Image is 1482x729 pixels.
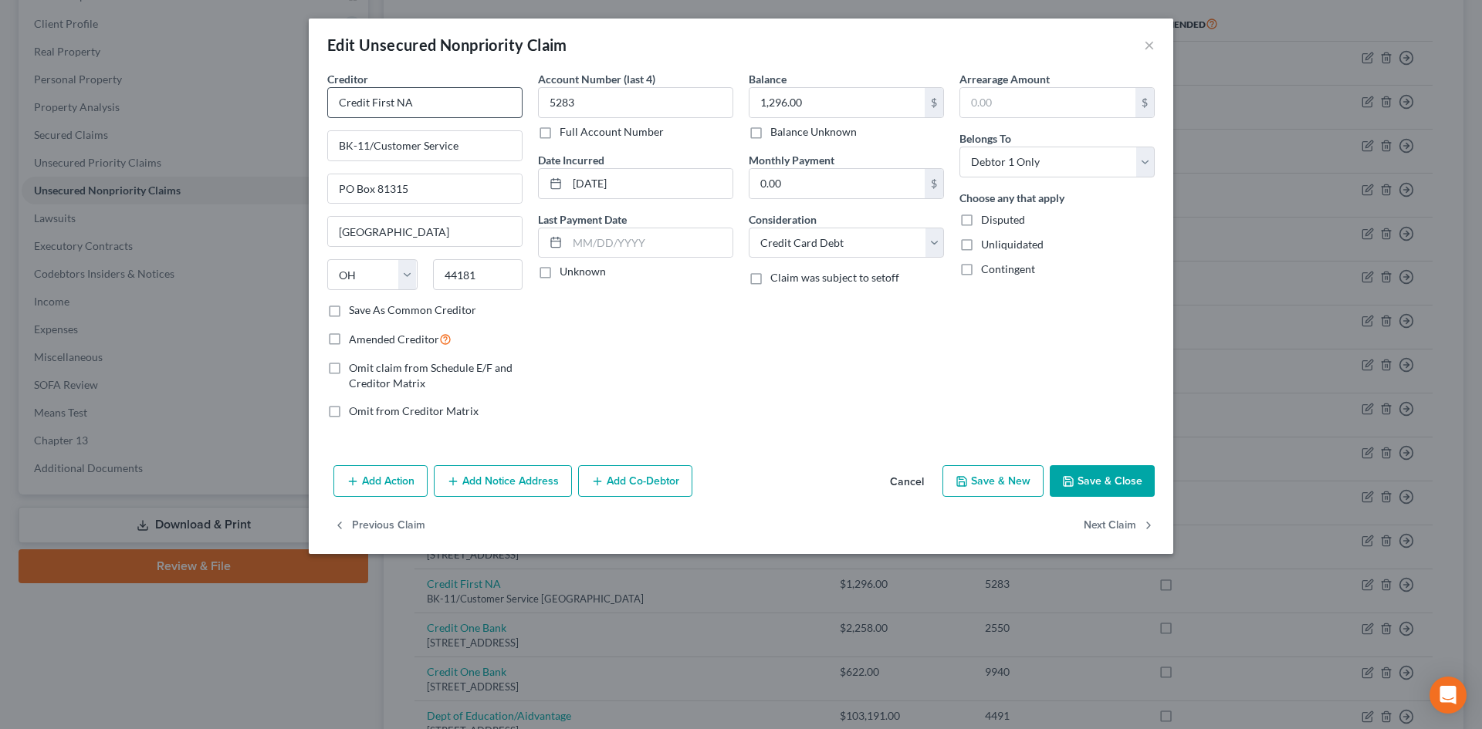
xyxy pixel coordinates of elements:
[349,332,439,346] span: Amended Creditor
[578,465,692,498] button: Add Co-Debtor
[333,465,428,498] button: Add Action
[981,238,1044,251] span: Unliquidated
[349,404,479,417] span: Omit from Creditor Matrix
[959,132,1011,145] span: Belongs To
[560,264,606,279] label: Unknown
[942,465,1044,498] button: Save & New
[749,169,925,198] input: 0.00
[925,169,943,198] div: $
[538,87,733,118] input: XXXX
[981,262,1035,275] span: Contingent
[560,124,664,140] label: Full Account Number
[749,211,817,228] label: Consideration
[749,71,787,87] label: Balance
[749,88,925,117] input: 0.00
[1144,35,1155,54] button: ×
[770,271,899,284] span: Claim was subject to setoff
[333,509,425,542] button: Previous Claim
[749,152,834,168] label: Monthly Payment
[1050,465,1155,498] button: Save & Close
[567,228,733,258] input: MM/DD/YYYY
[770,124,857,140] label: Balance Unknown
[960,88,1135,117] input: 0.00
[327,73,368,86] span: Creditor
[878,467,936,498] button: Cancel
[328,174,522,204] input: Apt, Suite, etc...
[1430,677,1467,714] div: Open Intercom Messenger
[328,131,522,160] input: Enter address...
[959,190,1064,206] label: Choose any that apply
[328,217,522,246] input: Enter city...
[1084,509,1155,542] button: Next Claim
[433,259,523,290] input: Enter zip...
[538,71,655,87] label: Account Number (last 4)
[538,152,604,168] label: Date Incurred
[567,169,733,198] input: MM/DD/YYYY
[327,34,567,56] div: Edit Unsecured Nonpriority Claim
[327,87,523,118] input: Search creditor by name...
[981,213,1025,226] span: Disputed
[925,88,943,117] div: $
[959,71,1050,87] label: Arrearage Amount
[349,361,513,390] span: Omit claim from Schedule E/F and Creditor Matrix
[434,465,572,498] button: Add Notice Address
[538,211,627,228] label: Last Payment Date
[1135,88,1154,117] div: $
[349,302,476,318] label: Save As Common Creditor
